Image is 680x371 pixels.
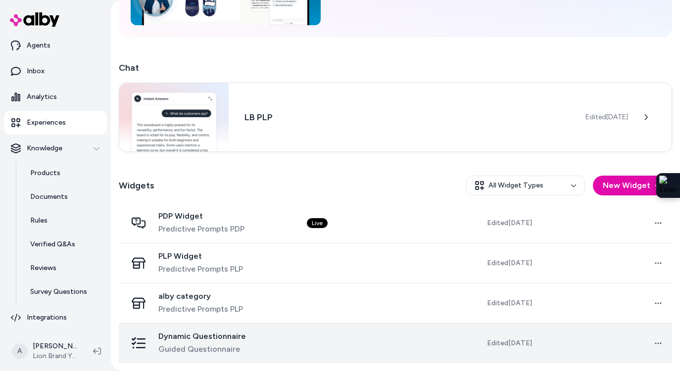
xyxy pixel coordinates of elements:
p: Analytics [27,92,57,102]
p: [PERSON_NAME] [33,341,77,351]
span: Edited [DATE] [487,298,532,308]
button: Knowledge [4,137,107,160]
span: Predictive Prompts PLP [158,263,243,275]
p: Products [30,168,60,178]
p: Rules [30,216,48,226]
a: Reviews [20,256,107,280]
span: Predictive Prompts PDP [158,223,244,235]
span: Edited [DATE] [487,258,532,268]
span: Edited [DATE] [487,218,532,228]
h3: LB PLP [244,110,570,124]
span: PDP Widget [158,211,244,221]
a: Products [20,161,107,185]
p: Survey Questions [30,287,87,297]
a: Documents [20,185,107,209]
span: Dynamic Questionnaire [158,331,246,341]
img: alby Logo [10,12,59,27]
p: Knowledge [27,143,62,153]
span: PLP Widget [158,251,243,261]
span: Edited [DATE] [487,338,532,348]
p: Reviews [30,263,56,273]
button: New Widget [593,176,672,195]
span: Edited [DATE] [585,112,628,122]
a: Experiences [4,111,107,135]
a: Analytics [4,85,107,109]
p: Experiences [27,118,66,128]
p: Verified Q&As [30,239,75,249]
p: Documents [30,192,68,202]
span: alby category [158,291,243,301]
a: Rules [20,209,107,232]
span: Guided Questionnaire [158,343,246,355]
p: Inbox [27,66,45,76]
span: Lion Brand Yarn [33,351,77,361]
a: Integrations [4,306,107,329]
h2: Chat [119,61,672,75]
a: Agents [4,34,107,57]
img: Extension Icon [659,176,677,195]
div: Live [307,218,328,228]
p: Agents [27,41,50,50]
p: Integrations [27,313,67,323]
img: Chat widget [119,83,229,151]
a: Survey Questions [20,280,107,304]
span: Predictive Prompts PLP [158,303,243,315]
a: Chat widgetLB PLPEdited[DATE] [119,83,672,152]
button: A[PERSON_NAME]Lion Brand Yarn [6,335,85,367]
a: Verified Q&As [20,232,107,256]
h2: Widgets [119,179,154,192]
span: A [12,343,28,359]
a: Inbox [4,59,107,83]
button: All Widget Types [466,176,585,195]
